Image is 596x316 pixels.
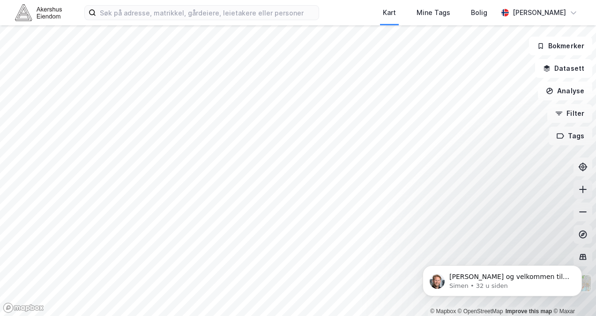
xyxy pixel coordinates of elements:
[549,127,592,145] button: Tags
[430,308,456,315] a: Mapbox
[538,82,592,100] button: Analyse
[513,7,566,18] div: [PERSON_NAME]
[535,59,592,78] button: Datasett
[417,7,450,18] div: Mine Tags
[471,7,487,18] div: Bolig
[547,104,592,123] button: Filter
[15,4,62,21] img: akershus-eiendom-logo.9091f326c980b4bce74ccdd9f866810c.svg
[458,308,503,315] a: OpenStreetMap
[506,308,552,315] a: Improve this map
[96,6,319,20] input: Søk på adresse, matrikkel, gårdeiere, leietakere eller personer
[529,37,592,55] button: Bokmerker
[409,246,596,311] iframe: Intercom notifications melding
[383,7,396,18] div: Kart
[3,302,44,313] a: Mapbox homepage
